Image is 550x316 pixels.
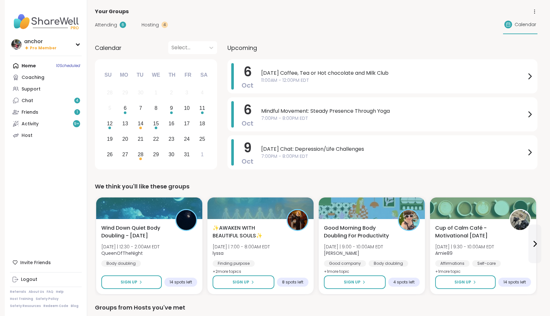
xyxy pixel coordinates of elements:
[134,117,148,131] div: Choose Tuesday, October 14th, 2025
[169,135,174,143] div: 23
[165,68,179,82] div: Th
[261,77,526,84] span: 11:00AM - 12:00PM EDT
[199,119,205,128] div: 18
[153,135,159,143] div: 22
[227,43,257,52] span: Upcoming
[117,68,131,82] div: Mo
[155,104,158,112] div: 8
[454,279,471,285] span: Sign Up
[10,118,82,129] a: Activity9+
[103,148,117,161] div: Choose Sunday, October 26th, 2025
[10,72,82,83] a: Coaching
[134,101,148,115] div: Choose Tuesday, October 7th, 2025
[165,101,179,115] div: Choose Thursday, October 9th, 2025
[10,10,82,33] img: ShareWell Nav Logo
[101,244,160,250] span: [DATE] | 12:30 - 2:00AM EDT
[170,280,192,285] span: 14 spots left
[118,117,132,131] div: Choose Monday, October 13th, 2025
[10,274,82,285] a: Logout
[213,275,274,289] button: Sign Up
[184,150,190,159] div: 31
[153,119,159,128] div: 15
[43,304,68,308] a: Redeem Code
[121,279,137,285] span: Sign Up
[107,150,113,159] div: 26
[165,117,179,131] div: Choose Thursday, October 16th, 2025
[180,148,194,161] div: Choose Friday, October 31st, 2025
[103,132,117,146] div: Choose Sunday, October 19th, 2025
[213,224,280,240] span: ✨AWAKEN WITH BEAUTIFUL SOULS✨
[95,43,122,52] span: Calendar
[22,74,44,81] div: Coaching
[180,101,194,115] div: Choose Friday, October 10th, 2025
[138,135,143,143] div: 21
[149,132,163,146] div: Choose Wednesday, October 22nd, 2025
[243,63,252,81] span: 6
[242,119,253,128] span: Oct
[435,275,496,289] button: Sign Up
[242,157,253,166] span: Oct
[324,250,359,256] b: [PERSON_NAME]
[165,132,179,146] div: Choose Thursday, October 23rd, 2025
[22,86,41,92] div: Support
[435,260,470,267] div: Affirmations
[56,290,64,294] a: Help
[201,150,204,159] div: 1
[102,85,210,162] div: month 2025-10
[107,119,113,128] div: 12
[122,119,128,128] div: 13
[36,297,59,301] a: Safety Policy
[243,139,252,157] span: 9
[30,45,57,51] span: Pro Member
[288,210,307,230] img: lyssa
[149,148,163,161] div: Choose Wednesday, October 29th, 2025
[120,22,126,28] div: 6
[435,244,494,250] span: [DATE] | 9:30 - 10:00AM EDT
[108,104,111,112] div: 5
[134,148,148,161] div: Choose Tuesday, October 28th, 2025
[10,95,82,106] a: Chat4
[10,290,26,294] a: Referrals
[139,104,142,112] div: 7
[101,224,168,240] span: Wind Down Quiet Body Doubling - [DATE]
[243,101,252,119] span: 6
[503,280,526,285] span: 14 spots left
[118,101,132,115] div: Choose Monday, October 6th, 2025
[199,104,205,112] div: 11
[180,132,194,146] div: Choose Friday, October 24th, 2025
[261,145,526,153] span: [DATE] Chat: Depression/Life Challenges
[213,244,270,250] span: [DATE] | 7:00 - 8:00AM EDT
[11,39,22,50] img: anchor
[122,135,128,143] div: 20
[155,88,158,97] div: 1
[101,260,141,267] div: Body doubling
[22,132,32,139] div: Host
[213,250,224,256] b: lyssa
[29,290,44,294] a: About Us
[261,107,526,115] span: Mindful Movement: Steady Presence Through Yoga
[149,101,163,115] div: Choose Wednesday, October 8th, 2025
[134,132,148,146] div: Choose Tuesday, October 21st, 2025
[107,135,113,143] div: 19
[169,150,174,159] div: 30
[195,132,209,146] div: Choose Saturday, October 25th, 2025
[101,250,143,256] b: QueenOfTheNight
[197,68,211,82] div: Sa
[138,150,143,159] div: 28
[122,88,128,97] div: 29
[324,260,366,267] div: Good company
[161,22,168,28] div: 4
[149,117,163,131] div: Choose Wednesday, October 15th, 2025
[118,86,132,100] div: Not available Monday, September 29th, 2025
[103,101,117,115] div: Not available Sunday, October 5th, 2025
[169,119,174,128] div: 16
[435,224,502,240] span: Cup of Calm Café - Motivational [DATE]
[138,119,143,128] div: 14
[199,135,205,143] div: 25
[22,98,33,104] div: Chat
[153,150,159,159] div: 29
[101,275,162,289] button: Sign Up
[185,88,188,97] div: 3
[10,304,41,308] a: Safety Resources
[95,303,537,312] div: Groups from Hosts you've met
